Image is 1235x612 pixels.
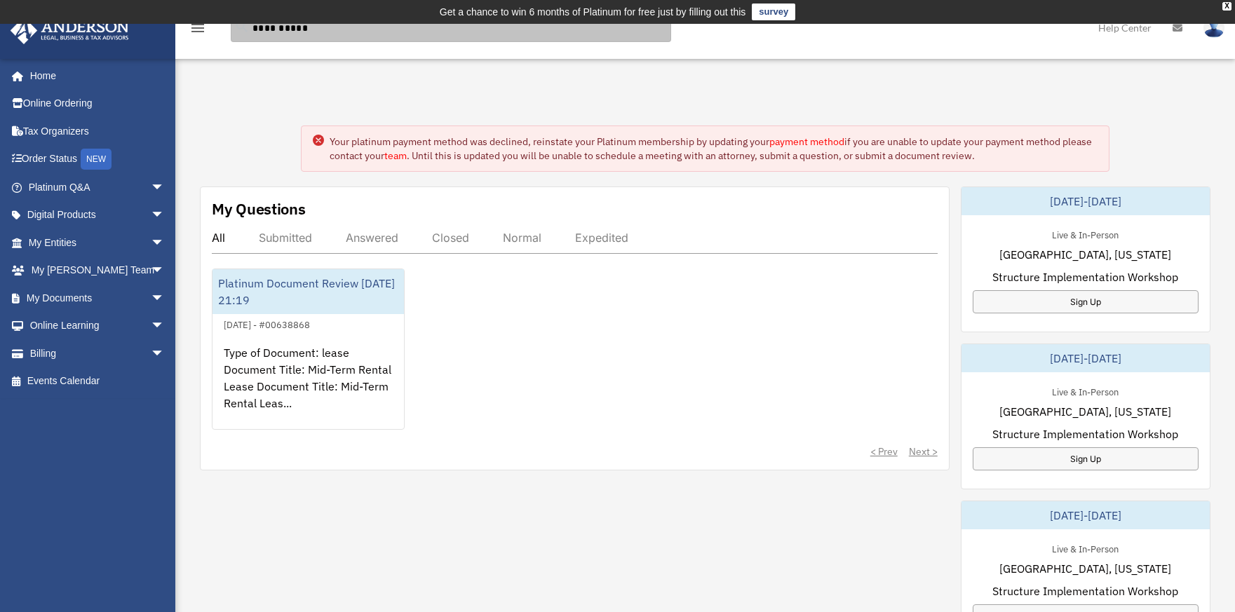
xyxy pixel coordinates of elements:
[10,90,186,118] a: Online Ordering
[189,25,206,36] a: menu
[973,447,1199,470] a: Sign Up
[151,339,179,368] span: arrow_drop_down
[10,117,186,145] a: Tax Organizers
[346,231,398,245] div: Answered
[992,268,1178,285] span: Structure Implementation Workshop
[999,560,1171,577] span: [GEOGRAPHIC_DATA], [US_STATE]
[1222,2,1231,11] div: close
[961,187,1210,215] div: [DATE]-[DATE]
[212,268,405,430] a: Platinum Document Review [DATE] 21:19[DATE] - #00638868Type of Document: lease Document Title: Mi...
[752,4,795,20] a: survey
[10,257,186,285] a: My [PERSON_NAME] Teamarrow_drop_down
[992,583,1178,599] span: Structure Implementation Workshop
[440,4,746,20] div: Get a chance to win 6 months of Platinum for free just by filling out this
[10,229,186,257] a: My Entitiesarrow_drop_down
[151,257,179,285] span: arrow_drop_down
[151,201,179,230] span: arrow_drop_down
[189,20,206,36] i: menu
[81,149,112,170] div: NEW
[151,312,179,341] span: arrow_drop_down
[1203,18,1224,38] img: User Pic
[575,231,628,245] div: Expedited
[10,367,186,395] a: Events Calendar
[212,231,225,245] div: All
[151,284,179,313] span: arrow_drop_down
[999,246,1171,263] span: [GEOGRAPHIC_DATA], [US_STATE]
[769,135,844,148] a: payment method
[10,145,186,174] a: Order StatusNEW
[1041,540,1130,555] div: Live & In-Person
[212,198,306,219] div: My Questions
[6,17,133,44] img: Anderson Advisors Platinum Portal
[212,316,321,331] div: [DATE] - #00638868
[1041,383,1130,398] div: Live & In-Person
[992,426,1178,442] span: Structure Implementation Workshop
[10,173,186,201] a: Platinum Q&Aarrow_drop_down
[212,269,404,314] div: Platinum Document Review [DATE] 21:19
[151,173,179,202] span: arrow_drop_down
[212,333,404,442] div: Type of Document: lease Document Title: Mid-Term Rental Lease Document Title: Mid-Term Rental Lea...
[10,284,186,312] a: My Documentsarrow_drop_down
[961,501,1210,529] div: [DATE]-[DATE]
[151,229,179,257] span: arrow_drop_down
[1041,226,1130,241] div: Live & In-Person
[503,231,541,245] div: Normal
[10,339,186,367] a: Billingarrow_drop_down
[973,290,1199,313] a: Sign Up
[999,403,1171,420] span: [GEOGRAPHIC_DATA], [US_STATE]
[384,149,407,162] a: team
[10,312,186,340] a: Online Learningarrow_drop_down
[10,62,179,90] a: Home
[432,231,469,245] div: Closed
[330,135,1098,163] div: Your platinum payment method was declined, reinstate your Platinum membership by updating your if...
[10,201,186,229] a: Digital Productsarrow_drop_down
[961,344,1210,372] div: [DATE]-[DATE]
[234,19,250,34] i: search
[259,231,312,245] div: Submitted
